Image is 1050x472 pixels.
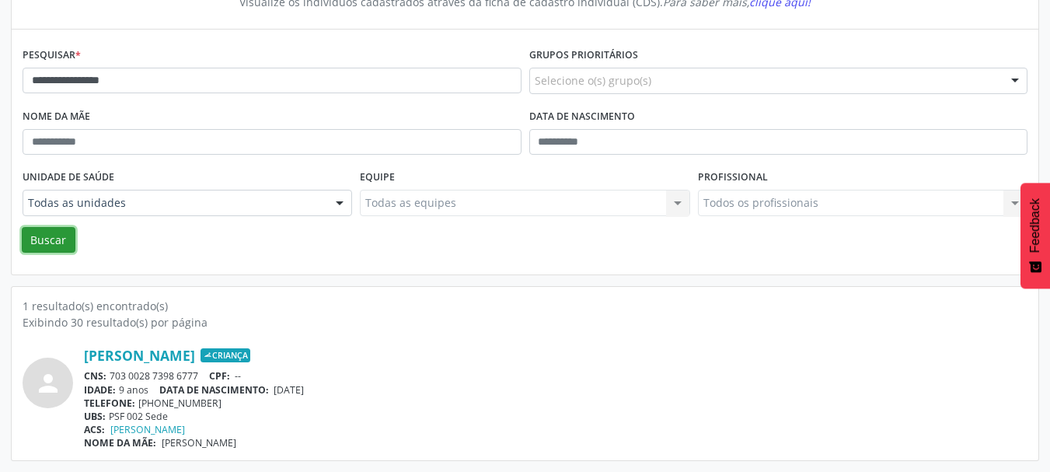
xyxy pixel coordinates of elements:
div: Exibindo 30 resultado(s) por página [23,314,1027,330]
a: [PERSON_NAME] [110,423,185,436]
span: ACS: [84,423,105,436]
span: Criança [201,348,250,362]
span: [PERSON_NAME] [162,436,236,449]
span: Todas as unidades [28,195,320,211]
div: 9 anos [84,383,1027,397]
div: 703 0028 7398 6777 [84,369,1027,383]
div: [PHONE_NUMBER] [84,397,1027,410]
span: [DATE] [274,383,304,397]
button: Feedback - Mostrar pesquisa [1020,183,1050,288]
span: TELEFONE: [84,397,135,410]
button: Buscar [22,227,75,253]
span: CPF: [209,369,230,383]
label: Grupos prioritários [529,44,638,68]
span: CNS: [84,369,106,383]
i: person [34,369,62,397]
span: DATA DE NASCIMENTO: [159,383,269,397]
label: Pesquisar [23,44,81,68]
label: Nome da mãe [23,105,90,129]
label: Equipe [360,166,395,190]
span: NOME DA MÃE: [84,436,156,449]
label: Data de nascimento [529,105,635,129]
label: Profissional [698,166,768,190]
label: Unidade de saúde [23,166,114,190]
div: PSF 002 Sede [84,410,1027,423]
div: 1 resultado(s) encontrado(s) [23,298,1027,314]
span: UBS: [84,410,106,423]
a: [PERSON_NAME] [84,347,195,364]
span: -- [235,369,241,383]
span: Selecione o(s) grupo(s) [535,72,651,89]
span: Feedback [1028,198,1042,253]
span: IDADE: [84,383,116,397]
